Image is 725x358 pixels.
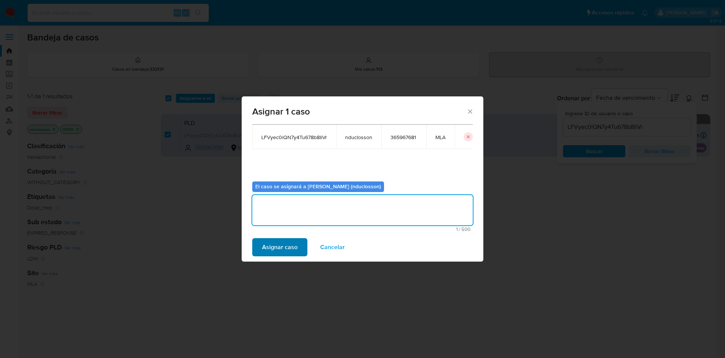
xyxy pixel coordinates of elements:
span: Cancelar [320,239,345,256]
button: Asignar caso [252,238,307,256]
span: 365967681 [390,134,417,141]
span: LFVyec0iQN7y4Tu678b8IiVr [261,134,327,141]
b: El caso se asignará a [PERSON_NAME] (nduclosson) [255,183,381,190]
span: nduclosson [345,134,372,141]
span: Asignar 1 caso [252,107,466,116]
button: Cancelar [310,238,355,256]
div: assign-modal [242,96,483,262]
span: MLA [435,134,446,141]
button: Cerrar ventana [466,108,473,115]
span: Asignar caso [262,239,298,256]
button: icon-button [464,132,473,141]
span: Máximo 500 caracteres [255,227,470,232]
